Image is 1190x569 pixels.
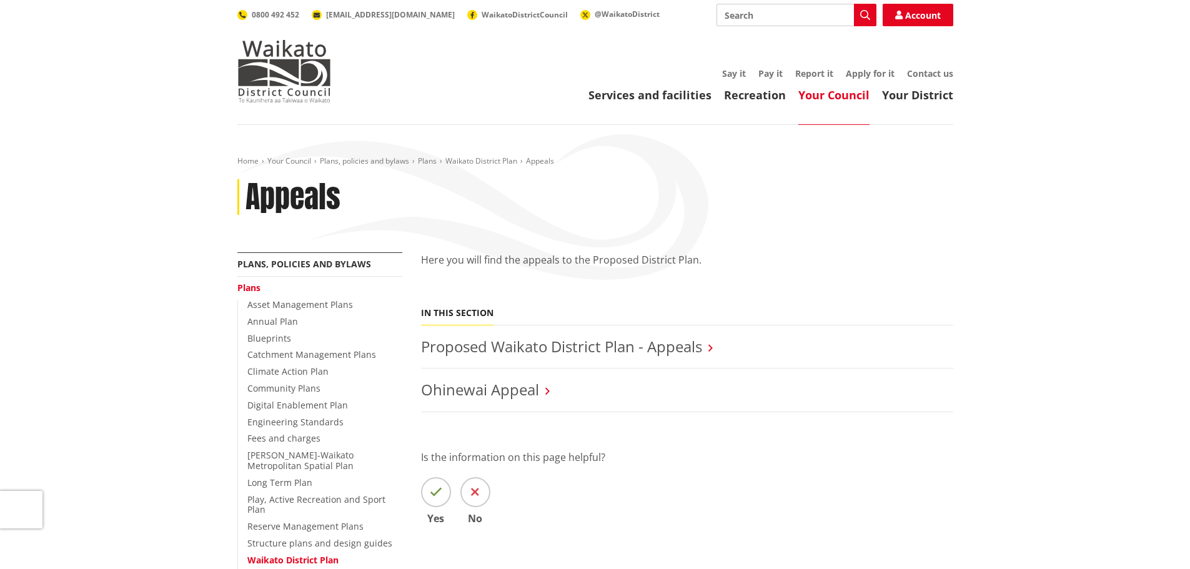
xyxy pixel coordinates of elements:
a: Annual Plan [247,315,298,327]
a: Proposed Waikato District Plan - Appeals [421,336,702,357]
a: Plans [237,282,260,294]
span: @WaikatoDistrict [595,9,660,19]
span: [EMAIL_ADDRESS][DOMAIN_NAME] [326,9,455,20]
a: Report it [795,67,833,79]
a: Say it [722,67,746,79]
span: 0800 492 452 [252,9,299,20]
a: Plans [418,156,437,166]
a: Waikato District Plan [247,554,339,566]
a: Waikato District Plan [445,156,517,166]
a: Account [883,4,953,26]
a: Community Plans [247,382,320,394]
img: Waikato District Council - Te Kaunihera aa Takiwaa o Waikato [237,40,331,102]
a: Digital Enablement Plan [247,399,348,411]
a: Reserve Management Plans [247,520,364,532]
a: Long Term Plan [247,477,312,488]
a: Your Council [798,87,870,102]
a: Blueprints [247,332,291,344]
a: Catchment Management Plans [247,349,376,360]
a: Contact us [907,67,953,79]
a: Plans, policies and bylaws [320,156,409,166]
span: WaikatoDistrictCouncil [482,9,568,20]
a: Your Council [267,156,311,166]
a: Apply for it [846,67,895,79]
a: [EMAIL_ADDRESS][DOMAIN_NAME] [312,9,455,20]
p: Is the information on this page helpful? [421,450,953,465]
a: Structure plans and design guides [247,537,392,549]
h5: In this section [421,308,493,319]
a: @WaikatoDistrict [580,9,660,19]
input: Search input [716,4,876,26]
a: Plans, policies and bylaws [237,258,371,270]
a: Recreation [724,87,786,102]
a: Services and facilities [588,87,712,102]
span: Appeals [526,156,554,166]
a: Asset Management Plans [247,299,353,310]
span: No [460,513,490,523]
p: Here you will find the appeals to the Proposed District Plan. [421,252,953,267]
a: Pay it [758,67,783,79]
a: Fees and charges [247,432,320,444]
a: Play, Active Recreation and Sport Plan [247,493,385,516]
a: Engineering Standards [247,416,344,428]
h1: Appeals [245,179,340,215]
span: Yes [421,513,451,523]
nav: breadcrumb [237,156,953,167]
a: Home [237,156,259,166]
a: WaikatoDistrictCouncil [467,9,568,20]
a: Ohinewai Appeal [421,379,539,400]
a: Climate Action Plan [247,365,329,377]
a: [PERSON_NAME]-Waikato Metropolitan Spatial Plan [247,449,354,472]
a: 0800 492 452 [237,9,299,20]
a: Your District [882,87,953,102]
